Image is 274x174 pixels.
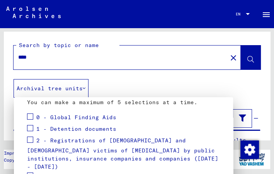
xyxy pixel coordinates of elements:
[36,125,116,132] span: 1 - Detention documents
[27,137,218,171] span: 2 - Registrations of [DEMOGRAPHIC_DATA] and [DEMOGRAPHIC_DATA] victims of [MEDICAL_DATA] by publi...
[240,140,259,159] div: Change consent
[27,98,220,106] p: You can make a maximum of 5 selections at a time.
[36,114,116,121] span: 0 - Global Finding Aids
[240,140,259,159] img: Zustimmung ändern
